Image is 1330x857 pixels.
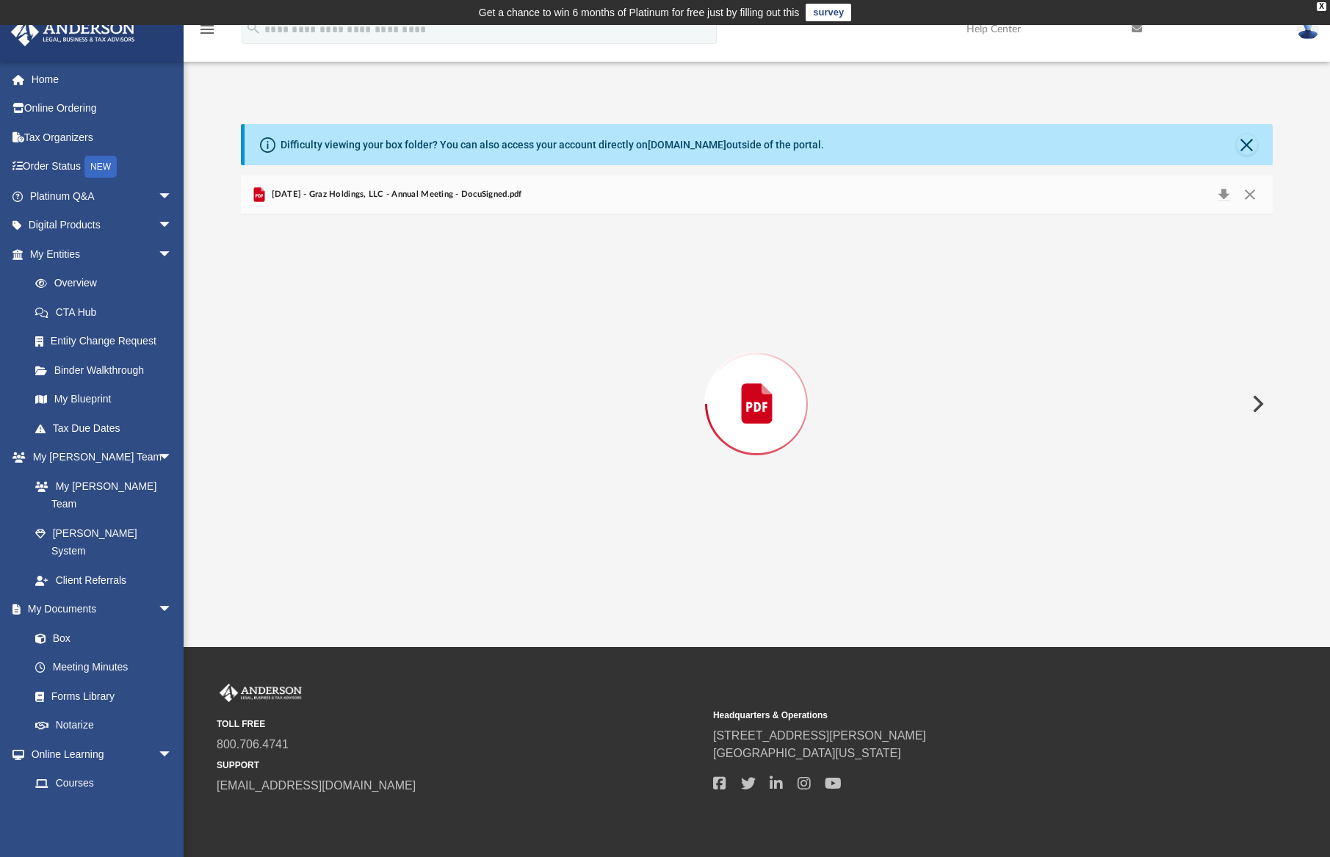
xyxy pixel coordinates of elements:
[21,297,195,327] a: CTA Hub
[1210,184,1237,205] button: Download
[648,139,726,151] a: [DOMAIN_NAME]
[21,711,187,740] a: Notarize
[217,717,703,731] small: TOLL FREE
[10,181,195,211] a: Platinum Q&Aarrow_drop_down
[10,123,195,152] a: Tax Organizers
[10,211,195,240] a: Digital Productsarrow_drop_down
[1297,18,1319,40] img: User Pic
[245,20,261,36] i: search
[21,413,195,443] a: Tax Due Dates
[21,565,187,595] a: Client Referrals
[10,443,187,472] a: My [PERSON_NAME] Teamarrow_drop_down
[21,681,180,711] a: Forms Library
[10,94,195,123] a: Online Ordering
[158,211,187,241] span: arrow_drop_down
[1317,2,1326,11] div: close
[713,709,1199,722] small: Headquarters & Operations
[1237,184,1263,205] button: Close
[21,385,187,414] a: My Blueprint
[217,779,416,792] a: [EMAIL_ADDRESS][DOMAIN_NAME]
[7,18,140,46] img: Anderson Advisors Platinum Portal
[21,769,187,798] a: Courses
[21,355,195,385] a: Binder Walkthrough
[21,518,187,565] a: [PERSON_NAME] System
[84,156,117,178] div: NEW
[806,4,851,21] a: survey
[10,239,195,269] a: My Entitiesarrow_drop_down
[21,623,180,653] a: Box
[10,65,195,94] a: Home
[198,28,216,38] a: menu
[217,684,305,703] img: Anderson Advisors Platinum Portal
[713,747,901,759] a: [GEOGRAPHIC_DATA][US_STATE]
[10,740,187,769] a: Online Learningarrow_drop_down
[281,137,824,153] div: Difficulty viewing your box folder? You can also access your account directly on outside of the p...
[158,239,187,270] span: arrow_drop_down
[158,595,187,625] span: arrow_drop_down
[241,176,1273,593] div: Preview
[21,269,195,298] a: Overview
[21,653,187,682] a: Meeting Minutes
[1237,134,1257,155] button: Close
[158,740,187,770] span: arrow_drop_down
[10,595,187,624] a: My Documentsarrow_drop_down
[713,729,926,742] a: [STREET_ADDRESS][PERSON_NAME]
[158,181,187,211] span: arrow_drop_down
[21,471,180,518] a: My [PERSON_NAME] Team
[268,188,521,201] span: [DATE] - Graz Holdings, LLC - Annual Meeting - DocuSigned.pdf
[21,798,180,827] a: Video Training
[1240,383,1273,424] button: Next File
[10,152,195,182] a: Order StatusNEW
[217,759,703,772] small: SUPPORT
[158,443,187,473] span: arrow_drop_down
[217,738,289,751] a: 800.706.4741
[21,327,195,356] a: Entity Change Request
[479,4,800,21] div: Get a chance to win 6 months of Platinum for free just by filling out this
[198,21,216,38] i: menu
